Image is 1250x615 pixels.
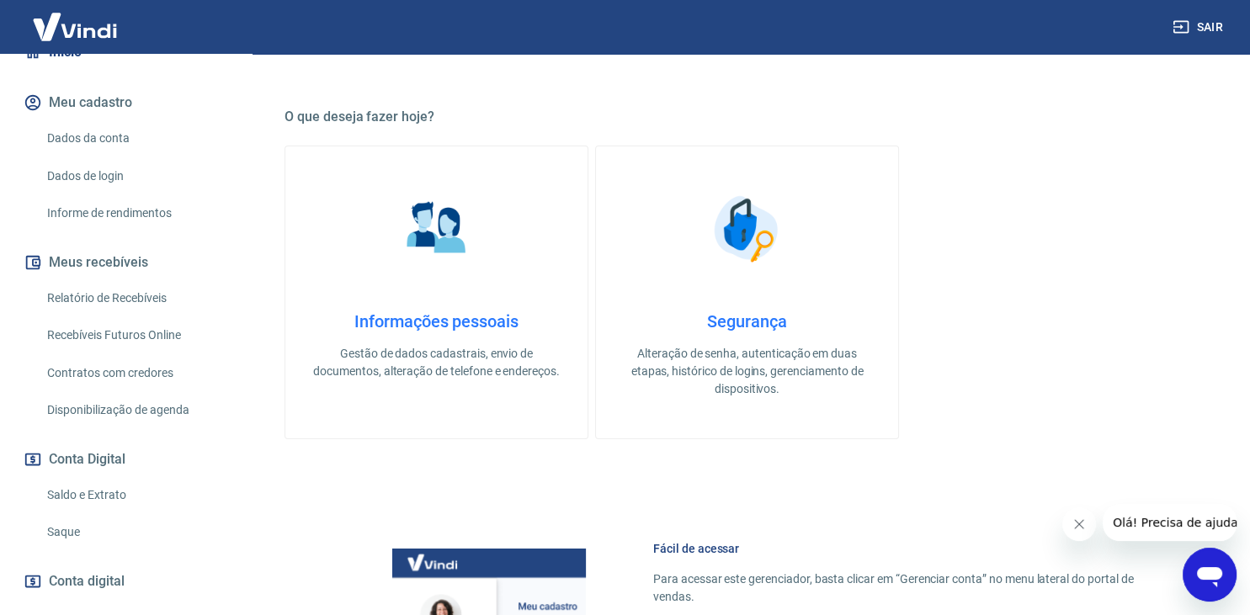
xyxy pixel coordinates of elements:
button: Meu cadastro [20,84,231,121]
p: Alteração de senha, autenticação em duas etapas, histórico de logins, gerenciamento de dispositivos. [623,345,871,398]
button: Conta Digital [20,441,231,478]
p: Para acessar este gerenciador, basta clicar em “Gerenciar conta” no menu lateral do portal de ven... [653,570,1169,606]
a: Saque [40,515,231,549]
a: Recebíveis Futuros Online [40,318,231,353]
h4: Segurança [623,311,871,331]
img: Segurança [705,187,790,271]
button: Sair [1169,12,1230,43]
span: Conta digital [49,570,125,593]
h5: O que deseja fazer hoje? [285,109,1210,125]
img: Informações pessoais [395,187,479,271]
a: Relatório de Recebíveis [40,281,231,315]
iframe: Fechar mensagem [1062,507,1096,541]
h6: Fácil de acessar [653,540,1169,557]
a: Saldo e Extrato [40,478,231,512]
h4: Informações pessoais [312,311,561,331]
a: SegurançaSegurançaAlteração de senha, autenticação em duas etapas, histórico de logins, gerenciam... [595,146,899,439]
button: Meus recebíveis [20,244,231,281]
p: Gestão de dados cadastrais, envio de documentos, alteração de telefone e endereços. [312,345,561,380]
a: Conta digital [20,563,231,600]
iframe: Botão para abrir a janela de mensagens [1183,548,1237,602]
span: Olá! Precisa de ajuda? [10,12,141,25]
a: Disponibilização de agenda [40,393,231,427]
a: Informações pessoaisInformações pessoaisGestão de dados cadastrais, envio de documentos, alteraçã... [285,146,588,439]
a: Contratos com credores [40,356,231,390]
iframe: Mensagem da empresa [1103,504,1237,541]
a: Dados da conta [40,121,231,156]
a: Dados de login [40,159,231,194]
a: Informe de rendimentos [40,196,231,231]
img: Vindi [20,1,130,52]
